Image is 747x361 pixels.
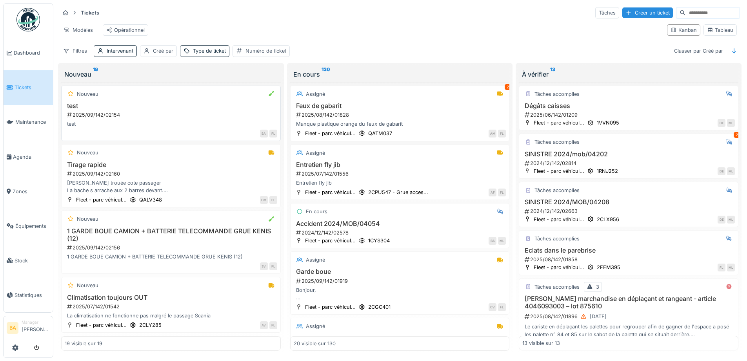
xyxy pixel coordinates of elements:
div: Nouveau [77,90,98,98]
a: Équipements [4,209,53,243]
div: 2025/09/142/02154 [66,111,277,119]
h3: Accident 2024/MOB/04054 [294,220,506,227]
div: Assigné [306,256,325,264]
span: Agenda [13,153,50,161]
div: FL [498,130,506,137]
li: [PERSON_NAME] [22,319,50,336]
div: BA [489,237,496,245]
div: [DATE] [590,313,607,320]
div: Tableau [707,26,733,34]
a: Tickets [4,70,53,105]
div: Fleet - parc véhicul... [305,130,356,137]
div: 2025/06/142/01209 [524,111,735,119]
sup: 130 [322,70,330,79]
div: Fleet - parc véhicul... [305,237,356,244]
div: Nouveau [77,149,98,156]
div: 2024/12/142/02814 [524,159,735,167]
span: Statistiques [15,291,50,299]
div: FL [269,130,277,137]
div: ML [727,167,735,175]
a: Statistiques [4,278,53,312]
div: En cours [306,208,327,215]
div: Entretien fly jib [294,179,506,187]
div: Intervenant [107,47,133,55]
div: DE [718,216,725,224]
div: FL [498,303,506,311]
h3: Eclats dans le parebrise [522,247,735,254]
div: CV [489,303,496,311]
div: Fleet - parc véhicul... [76,196,127,203]
div: Nouveau [77,215,98,223]
div: QALV348 [139,196,162,203]
div: ML [727,216,735,224]
div: 13 visible sur 13 [522,339,560,347]
div: test [65,120,277,128]
div: Fleet - parc véhicul... [305,303,356,311]
div: Fleet - parc véhicul... [76,321,127,329]
li: BA [7,322,18,334]
div: SV [260,262,268,270]
div: 2025/08/142/01896 [524,312,735,321]
a: Maintenance [4,105,53,139]
h3: Retros [294,335,506,342]
div: Tâches [595,7,619,18]
div: Tâches accomplies [534,90,580,98]
h3: [PERSON_NAME] marchandise en déplaçant et rangeant - article 4046093003 – lot 875610 [522,295,735,310]
div: 2CPU547 - Grue acces... [368,189,428,196]
sup: 19 [93,70,98,79]
h3: SINISTRE 2024/MOB/04208 [522,198,735,206]
div: 1RNJ252 [597,167,618,175]
a: Stock [4,243,53,278]
div: Kanban [671,26,697,34]
h3: 1 GARDE BOUE CAMION + BATTERIE TELECOMMANDE GRUE KENIS (12) [65,227,277,242]
div: AF [489,189,496,196]
div: 1CYS304 [368,237,390,244]
div: Fleet - parc véhicul... [534,167,584,175]
div: ML [498,237,506,245]
strong: Tickets [78,9,102,16]
div: Tâches accomplies [534,283,580,291]
div: 2CLY285 [139,321,162,329]
div: 1 GARDE BOUE CAMION + BATTERIE TELECOMMANDE GRUE KENIS (12) [65,253,277,260]
span: Dashboard [14,49,50,57]
div: 2CLX956 [597,216,619,223]
div: À vérifier [522,70,735,79]
div: 2025/07/142/01556 [295,170,506,178]
div: Type de ticket [193,47,226,55]
div: 1VVN095 [597,119,619,126]
div: FL [718,264,725,271]
span: Zones [13,188,50,195]
div: Numéro de ticket [245,47,286,55]
a: Dashboard [4,36,53,70]
div: Fleet - parc véhicul... [305,189,356,196]
div: Tâches accomplies [534,235,580,242]
div: 2025/08/142/01858 [524,256,735,263]
div: 2025/09/142/01919 [295,277,506,285]
div: 2025/07/142/01542 [66,303,277,310]
div: DE [718,119,725,127]
img: Badge_color-CXgf-gQk.svg [16,8,40,31]
div: Tâches accomplies [534,138,580,146]
div: FL [269,262,277,270]
div: Filtres [60,45,91,57]
h3: Feux de gabarit [294,102,506,110]
div: 2FEM395 [597,264,620,271]
div: 2025/09/142/02156 [66,244,277,251]
div: Opérationnel [106,26,145,34]
a: BA Manager[PERSON_NAME] [7,319,50,338]
div: 20 visible sur 130 [294,339,336,347]
div: Fleet - parc véhicul... [534,216,584,223]
div: Créé par [153,47,173,55]
div: Créer un ticket [622,7,673,18]
div: 2 [505,84,511,90]
div: BA [260,130,268,137]
div: 2024/12/142/02578 [295,229,506,236]
div: La climatisation ne fonctionne pas malgré le passage Scania [65,312,277,319]
sup: 13 [550,70,555,79]
div: ML [727,264,735,271]
div: 2025/08/142/01828 [295,111,506,119]
div: Le cariste en déplaçant les palettes pour regrouper afin de gagner de l'espace a posé les palette... [522,323,735,338]
h3: Dégâts caisses [522,102,735,110]
div: 3 [596,283,599,291]
div: 2025/09/142/02160 [66,170,277,178]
